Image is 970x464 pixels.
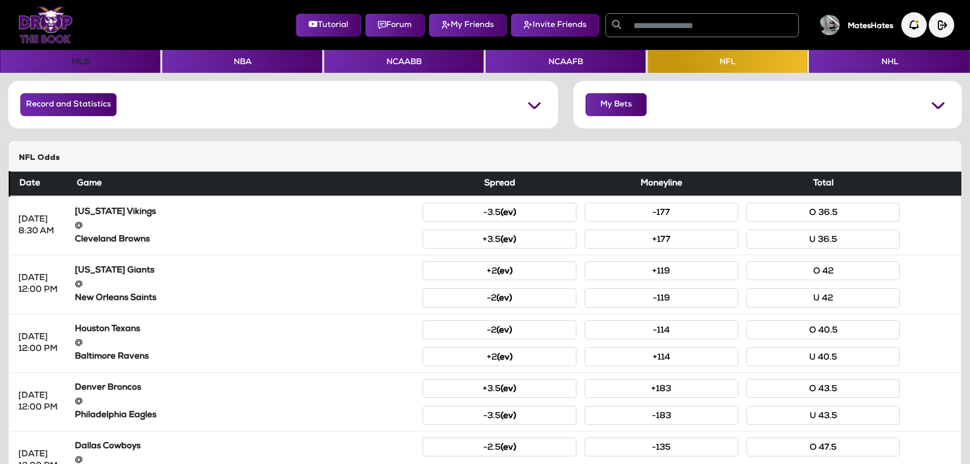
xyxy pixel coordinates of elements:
th: Moneyline [580,172,742,197]
th: Total [742,172,904,197]
div: @ [75,220,415,232]
strong: Cleveland Browns [75,235,150,244]
button: -3.5(ev) [423,406,576,425]
small: (ev) [501,385,516,394]
strong: Baltimore Ravens [75,352,149,361]
img: User [819,15,840,35]
button: +114 [585,347,738,366]
div: [DATE] 12:00 PM [18,332,63,355]
button: +2(ev) [423,347,576,366]
button: Tutorial [296,14,361,37]
button: O 43.5 [746,379,900,398]
button: U 36.5 [746,230,900,249]
button: Forum [365,14,425,37]
button: My Friends [429,14,507,37]
th: Date [10,172,71,197]
strong: [US_STATE] Vikings [75,208,156,216]
img: Notification [901,12,927,38]
button: Record and Statistics [20,93,117,116]
small: (ev) [501,444,516,452]
button: U 42 [746,288,900,307]
button: O 42 [746,261,900,280]
button: +177 [585,230,738,249]
img: Logo [18,7,73,43]
button: NCAAFB [486,50,645,73]
div: @ [75,337,415,349]
small: (ev) [496,294,512,303]
button: +119 [585,261,738,280]
button: NCAABB [324,50,484,73]
small: (ev) [497,267,513,276]
h5: NFL Odds [19,153,951,163]
div: @ [75,279,415,290]
th: Spread [419,172,580,197]
button: NHL [809,50,969,73]
button: -119 [585,288,738,307]
button: +2(ev) [423,261,576,280]
button: O 36.5 [746,203,900,222]
button: O 47.5 [746,438,900,456]
button: -3.5(ev) [423,203,576,222]
div: [DATE] 12:00 PM [18,390,63,414]
button: -2.5(ev) [423,438,576,456]
small: (ev) [497,353,513,362]
button: Invite Friends [511,14,599,37]
strong: Dallas Cowboys [75,442,141,451]
small: (ev) [496,326,512,335]
button: +3.5(ev) [423,379,576,398]
div: [DATE] 8:30 AM [18,214,63,237]
button: -2(ev) [423,320,576,339]
strong: [US_STATE] Giants [75,266,154,275]
button: +3.5(ev) [423,230,576,249]
button: -177 [585,203,738,222]
th: Game [71,172,419,197]
button: My Bets [586,93,647,116]
small: (ev) [501,209,516,217]
div: [DATE] 12:00 PM [18,272,63,296]
button: U 40.5 [746,347,900,366]
button: -2(ev) [423,288,576,307]
button: NFL [648,50,807,73]
button: -183 [585,406,738,425]
button: NBA [162,50,322,73]
strong: Philadelphia Eagles [75,411,156,420]
button: -114 [585,320,738,339]
small: (ev) [501,412,516,421]
h5: MatesHates [848,22,893,31]
button: -135 [585,438,738,456]
strong: New Orleans Saints [75,294,156,303]
small: (ev) [501,236,516,244]
strong: Houston Texans [75,325,140,334]
div: @ [75,396,415,407]
button: O 40.5 [746,320,900,339]
button: +183 [585,379,738,398]
button: U 43.5 [746,406,900,425]
strong: Denver Broncos [75,384,141,392]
